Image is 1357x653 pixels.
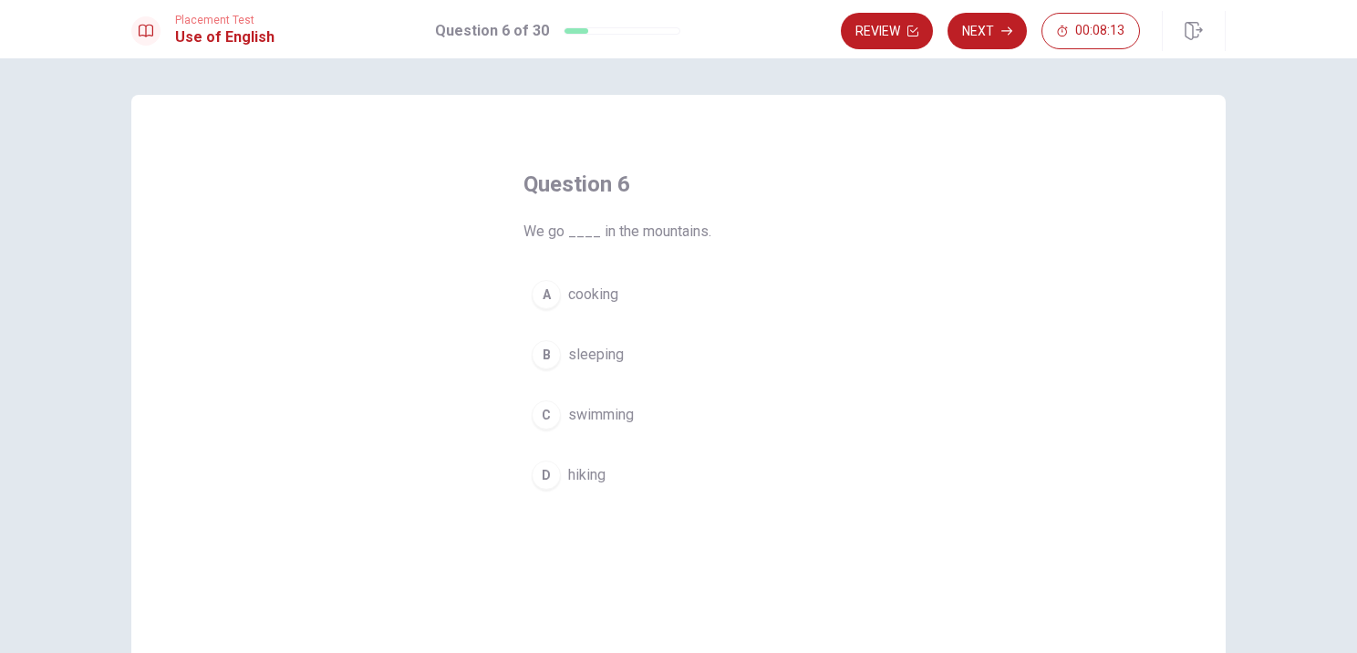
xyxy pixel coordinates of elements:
[435,20,549,42] h1: Question 6 of 30
[523,272,834,317] button: Acooking
[532,400,561,430] div: C
[523,332,834,378] button: Bsleeping
[948,13,1027,49] button: Next
[1041,13,1140,49] button: 00:08:13
[568,404,634,426] span: swimming
[523,221,834,243] span: We go ____ in the mountains.
[568,284,618,306] span: cooking
[175,14,275,26] span: Placement Test
[523,170,834,199] h4: Question 6
[523,392,834,438] button: Cswimming
[568,344,624,366] span: sleeping
[532,280,561,309] div: A
[523,452,834,498] button: Dhiking
[175,26,275,48] h1: Use of English
[841,13,933,49] button: Review
[1075,24,1124,38] span: 00:08:13
[532,340,561,369] div: B
[568,464,606,486] span: hiking
[532,461,561,490] div: D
